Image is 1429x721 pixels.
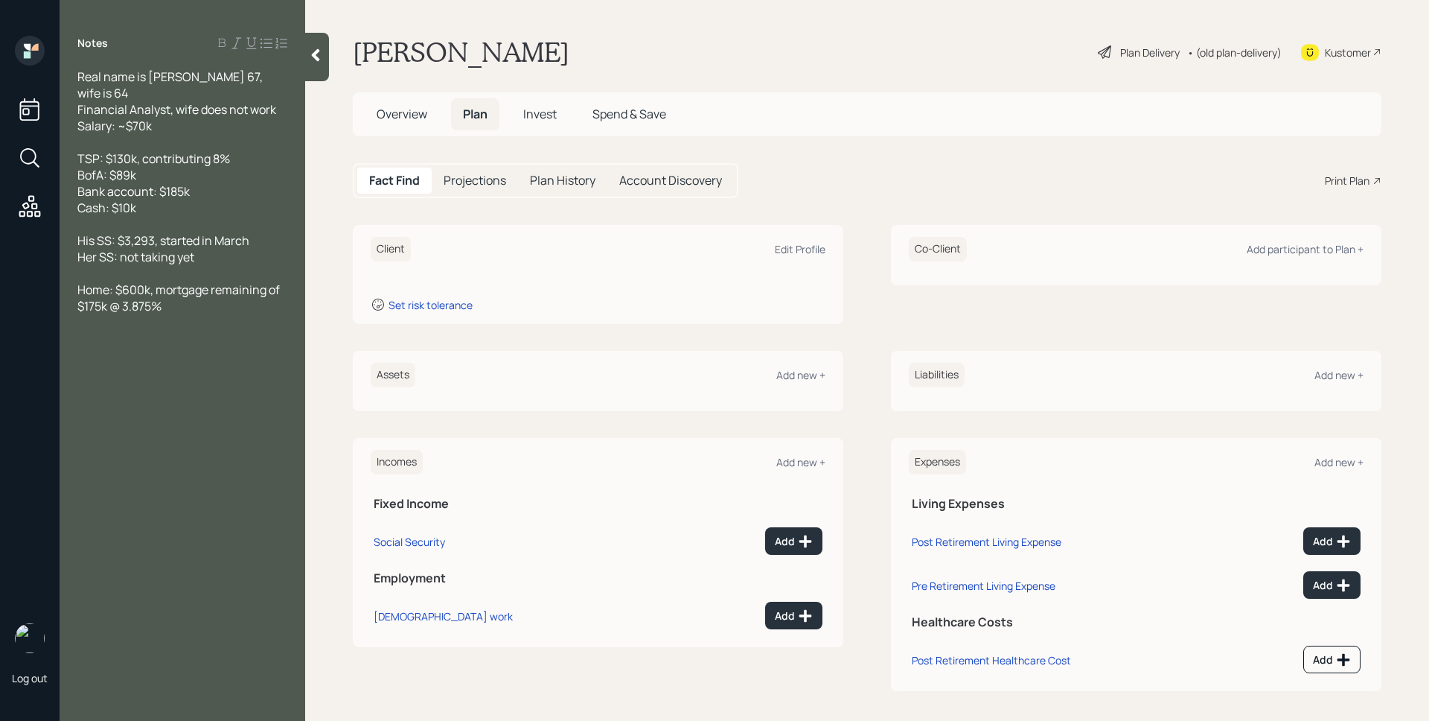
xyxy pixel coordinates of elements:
span: Overview [377,106,427,122]
span: Real name is [PERSON_NAME] 67, wife is 64 Financial Analyst, wife does not work Salary: ~$70k [77,69,276,134]
h5: Living Expenses [912,497,1361,511]
div: Add [775,534,813,549]
div: Set risk tolerance [389,298,473,312]
h6: Expenses [909,450,966,474]
h5: Healthcare Costs [912,615,1361,629]
span: Plan [463,106,487,122]
div: [DEMOGRAPHIC_DATA] work [374,609,513,623]
div: Add new + [776,455,825,469]
h6: Client [371,237,411,261]
div: Post Retirement Living Expense [912,535,1061,549]
h6: Liabilities [909,363,965,387]
div: Add new + [776,368,825,382]
div: Log out [12,671,48,685]
button: Add [765,602,822,629]
button: Add [1303,571,1361,599]
h6: Co-Client [909,237,967,261]
div: Add [775,609,813,623]
div: Add [1313,578,1351,593]
div: Plan Delivery [1120,45,1180,60]
button: Add [1303,527,1361,555]
div: Add [1313,534,1351,549]
button: Add [1303,646,1361,673]
div: Add participant to Plan + [1247,242,1364,256]
h5: Projections [444,174,506,188]
h5: Employment [374,571,822,585]
div: Pre Retirement Living Expense [912,579,1055,593]
h5: Fixed Income [374,497,822,511]
img: james-distasi-headshot.png [15,623,45,653]
div: Edit Profile [775,242,825,256]
div: Add [1313,652,1351,667]
span: Invest [523,106,557,122]
div: Social Security [374,535,445,549]
label: Notes [77,36,108,51]
div: Post Retirement Healthcare Cost [912,653,1071,667]
h5: Plan History [530,174,595,188]
span: Home: $600k, mortgage remaining of $175k @ 3.875% [77,282,282,314]
span: Spend & Save [592,106,666,122]
div: Add new + [1314,455,1364,469]
h5: Fact Find [369,174,420,188]
h5: Account Discovery [619,174,722,188]
div: Print Plan [1325,173,1369,188]
h1: [PERSON_NAME] [353,36,569,69]
div: Kustomer [1325,45,1371,60]
h6: Assets [371,363,415,387]
span: TSP: $130k, contributing 8% BofA: $89k Bank account: $185k Cash: $10k [77,150,230,216]
h6: Incomes [371,450,423,474]
div: • (old plan-delivery) [1187,45,1282,60]
button: Add [765,527,822,555]
div: Add new + [1314,368,1364,382]
span: His SS: $3,293, started in March Her SS: not taking yet [77,232,249,265]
